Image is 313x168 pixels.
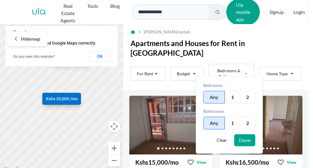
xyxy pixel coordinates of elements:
[203,117,225,129] div: Any
[217,137,227,143] span: Clear
[225,117,240,129] div: 1
[203,108,255,114] div: Bathrooms
[225,91,240,104] div: 1
[203,91,225,104] div: Any
[234,134,255,146] button: Done
[203,82,255,89] div: Bedrooms
[240,117,255,129] div: 2
[240,91,255,104] div: 2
